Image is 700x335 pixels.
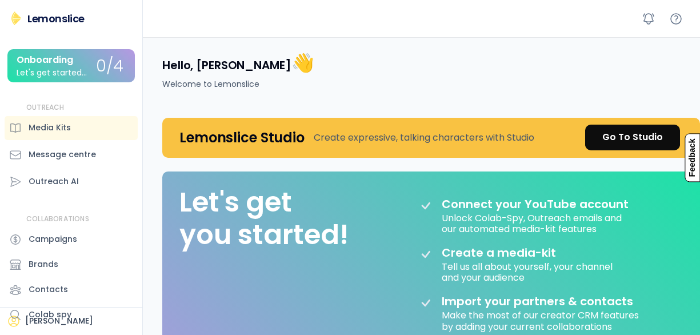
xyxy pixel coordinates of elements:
div: Media Kits [29,122,71,134]
div: Campaigns [29,233,77,245]
div: Let's get you started! [179,186,349,252]
div: OUTREACH [26,103,65,113]
div: Create a media-kit [442,246,585,260]
div: Brands [29,258,58,270]
div: Unlock Colab-Spy, Outreach emails and our automated media-kit features [442,211,624,234]
div: 0/4 [96,58,123,75]
div: Tell us all about yourself, your channel and your audience [442,260,615,283]
font: 👋 [291,50,314,75]
div: Colab spy [29,309,71,321]
h4: Hello, [PERSON_NAME] [162,51,314,75]
div: Welcome to Lemonslice [162,78,259,90]
div: Create expressive, talking characters with Studio [314,131,534,145]
div: COLLABORATIONS [26,214,89,224]
div: Connect your YouTube account [442,197,629,211]
div: Make the most of our creator CRM features by adding your current collaborations [442,308,641,332]
div: Go To Studio [602,130,663,144]
div: Onboarding [17,55,73,65]
div: Import your partners & contacts [442,294,633,308]
div: Contacts [29,284,68,296]
div: Message centre [29,149,96,161]
div: Outreach AI [29,176,79,188]
h4: Lemonslice Studio [179,129,305,146]
img: Lemonslice [9,11,23,25]
div: Lemonslice [27,11,85,26]
div: Let's get started... [17,69,87,77]
a: Go To Studio [585,125,680,150]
